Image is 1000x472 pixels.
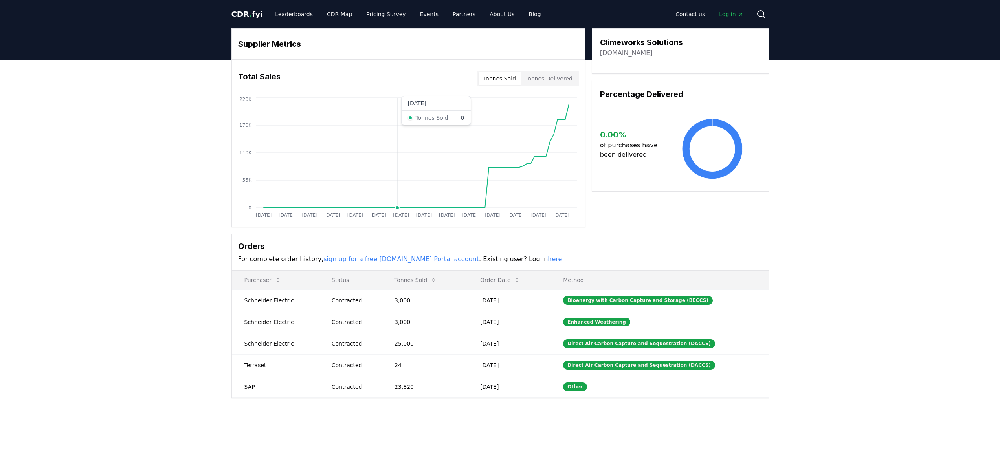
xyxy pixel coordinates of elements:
tspan: 110K [239,150,252,156]
p: For complete order history, . Existing user? Log in . [238,254,762,264]
tspan: 220K [239,97,252,102]
td: 3,000 [382,311,468,333]
td: [DATE] [468,354,550,376]
h3: Orders [238,240,762,252]
a: Events [414,7,445,21]
tspan: [DATE] [301,212,317,218]
tspan: [DATE] [278,212,294,218]
td: SAP [232,376,319,397]
tspan: [DATE] [370,212,386,218]
p: Status [325,276,376,284]
a: Blog [523,7,547,21]
tspan: [DATE] [553,212,569,218]
td: [DATE] [468,311,550,333]
h3: Climeworks Solutions [600,37,683,48]
div: Contracted [332,340,376,348]
td: 24 [382,354,468,376]
tspan: [DATE] [530,212,547,218]
div: Contracted [332,296,376,304]
p: Method [557,276,762,284]
a: here [548,255,562,263]
a: About Us [483,7,521,21]
tspan: [DATE] [416,212,432,218]
span: CDR fyi [231,9,263,19]
button: Order Date [474,272,527,288]
td: Terraset [232,354,319,376]
h3: 0.00 % [600,129,664,141]
a: CDR Map [321,7,358,21]
a: CDR.fyi [231,9,263,20]
div: Enhanced Weathering [563,318,630,326]
nav: Main [269,7,547,21]
td: [DATE] [468,333,550,354]
div: Bioenergy with Carbon Capture and Storage (BECCS) [563,296,713,305]
button: Tonnes Delivered [521,72,577,85]
p: of purchases have been delivered [600,141,664,159]
div: Contracted [332,383,376,391]
div: Contracted [332,361,376,369]
div: Direct Air Carbon Capture and Sequestration (DACCS) [563,361,715,370]
tspan: [DATE] [255,212,272,218]
nav: Main [669,7,750,21]
tspan: [DATE] [484,212,501,218]
tspan: [DATE] [439,212,455,218]
div: Direct Air Carbon Capture and Sequestration (DACCS) [563,339,715,348]
tspan: [DATE] [462,212,478,218]
tspan: 55K [242,177,251,183]
tspan: [DATE] [324,212,340,218]
span: . [249,9,252,19]
tspan: 0 [248,205,251,210]
td: Schneider Electric [232,333,319,354]
div: Other [563,382,587,391]
button: Purchaser [238,272,287,288]
a: [DOMAIN_NAME] [600,48,653,58]
a: Contact us [669,7,711,21]
td: [DATE] [468,376,550,397]
a: Partners [446,7,482,21]
tspan: [DATE] [507,212,523,218]
a: Log in [713,7,750,21]
a: Leaderboards [269,7,319,21]
h3: Supplier Metrics [238,38,579,50]
tspan: 170K [239,123,252,128]
span: Log in [719,10,743,18]
a: Pricing Survey [360,7,412,21]
td: Schneider Electric [232,311,319,333]
button: Tonnes Sold [388,272,443,288]
td: 23,820 [382,376,468,397]
tspan: [DATE] [347,212,363,218]
td: 3,000 [382,289,468,311]
td: 25,000 [382,333,468,354]
td: Schneider Electric [232,289,319,311]
a: sign up for a free [DOMAIN_NAME] Portal account [323,255,479,263]
button: Tonnes Sold [479,72,521,85]
h3: Percentage Delivered [600,88,761,100]
td: [DATE] [468,289,550,311]
h3: Total Sales [238,71,281,86]
tspan: [DATE] [393,212,409,218]
div: Contracted [332,318,376,326]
